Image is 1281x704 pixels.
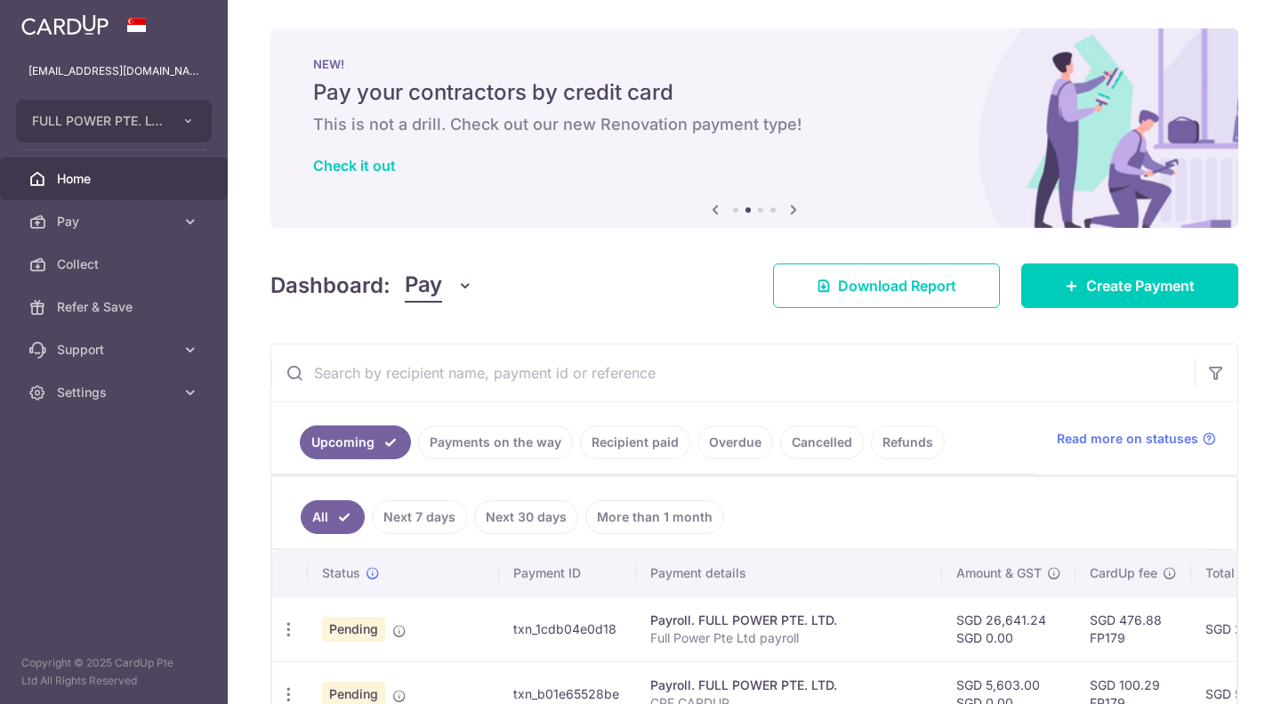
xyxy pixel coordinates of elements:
a: Upcoming [300,425,411,459]
td: txn_1cdb04e0d18 [499,596,636,661]
button: FULL POWER PTE. LTD. [16,100,212,142]
div: Payroll. FULL POWER PTE. LTD. [650,611,928,629]
td: SGD 476.88 FP179 [1076,596,1191,661]
p: Full Power Pte Ltd payroll [650,629,928,647]
span: Refer & Save [57,298,174,316]
h6: This is not a drill. Check out our new Renovation payment type! [313,114,1196,135]
a: Create Payment [1021,263,1238,308]
span: Pending [322,617,385,642]
a: Cancelled [780,425,864,459]
a: Download Report [773,263,1000,308]
h4: Dashboard: [270,270,391,302]
img: CardUp [21,14,109,36]
span: Collect [57,255,174,273]
span: Settings [57,384,174,401]
a: Check it out [313,157,396,174]
p: NEW! [313,57,1196,71]
a: Next 7 days [372,500,467,534]
th: Payment ID [499,550,636,596]
iframe: Opens a widget where you can find more information [1167,651,1263,695]
h5: Pay your contractors by credit card [313,78,1196,107]
td: SGD 26,641.24 SGD 0.00 [942,596,1076,661]
span: Home [57,170,174,188]
span: CardUp fee [1090,564,1157,582]
a: All [301,500,365,534]
span: Create Payment [1086,275,1195,296]
span: Status [322,564,360,582]
a: Read more on statuses [1057,430,1216,448]
span: Pay [405,269,442,303]
img: Renovation banner [270,28,1238,228]
a: Refunds [871,425,945,459]
div: Payroll. FULL POWER PTE. LTD. [650,676,928,694]
span: FULL POWER PTE. LTD. [32,112,164,130]
button: Pay [405,269,473,303]
a: Payments on the way [418,425,573,459]
p: [EMAIL_ADDRESS][DOMAIN_NAME] [28,62,199,80]
a: Overdue [697,425,773,459]
span: Support [57,341,174,359]
th: Payment details [636,550,942,596]
a: Recipient paid [580,425,690,459]
span: Read more on statuses [1057,430,1198,448]
a: Next 30 days [474,500,578,534]
span: Total amt. [1205,564,1264,582]
input: Search by recipient name, payment id or reference [271,344,1195,401]
a: More than 1 month [585,500,724,534]
span: Pay [57,213,174,231]
span: Download Report [838,275,956,296]
span: Amount & GST [956,564,1042,582]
